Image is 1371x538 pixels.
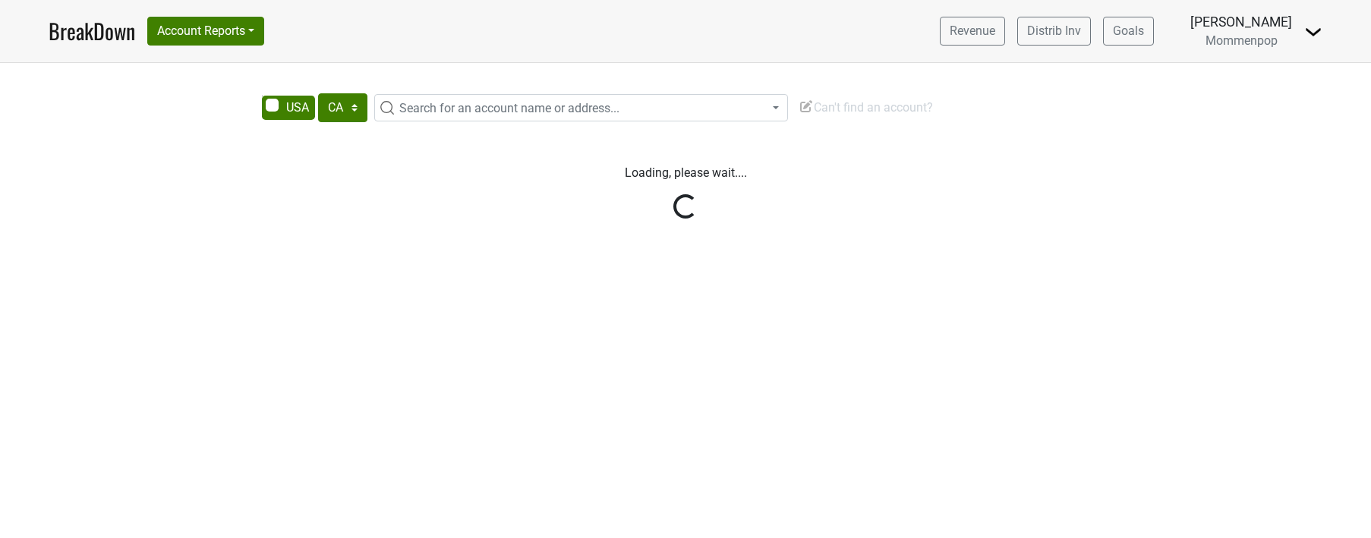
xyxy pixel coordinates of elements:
a: BreakDown [49,15,135,47]
span: Can't find an account? [799,100,933,115]
img: Dropdown Menu [1304,23,1322,41]
a: Revenue [940,17,1005,46]
a: Goals [1103,17,1154,46]
div: [PERSON_NAME] [1190,12,1292,32]
img: Edit [799,99,814,114]
span: Mommenpop [1206,33,1278,48]
span: Search for an account name or address... [399,101,619,115]
a: Distrib Inv [1017,17,1091,46]
button: Account Reports [147,17,264,46]
p: Loading, please wait.... [264,164,1107,182]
